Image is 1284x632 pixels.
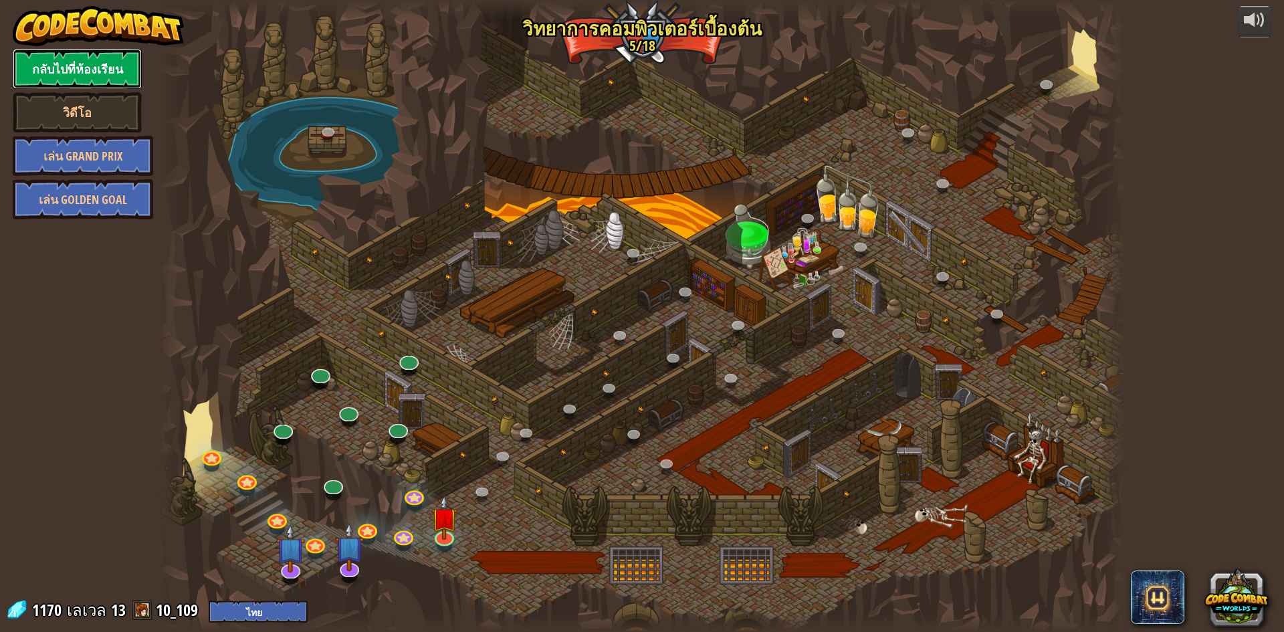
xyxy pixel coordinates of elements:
[67,599,106,621] span: เลเวล
[335,523,363,572] img: level-banner-unstarted-subscriber.png
[32,599,66,621] span: 1170
[13,92,142,132] a: วิดีโอ
[431,495,457,540] img: level-banner-unstarted.png
[1238,6,1271,37] button: ปรับระดับเสียง
[111,599,126,621] span: 13
[156,599,202,621] a: 10_109
[13,49,142,89] a: กลับไปที่ห้องเรียน
[13,136,153,176] a: เล่น Grand Prix
[13,6,184,46] img: CodeCombat - Learn how to code by playing a game
[13,179,153,219] a: เล่น Golden Goal
[277,524,305,573] img: level-banner-unstarted-subscriber.png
